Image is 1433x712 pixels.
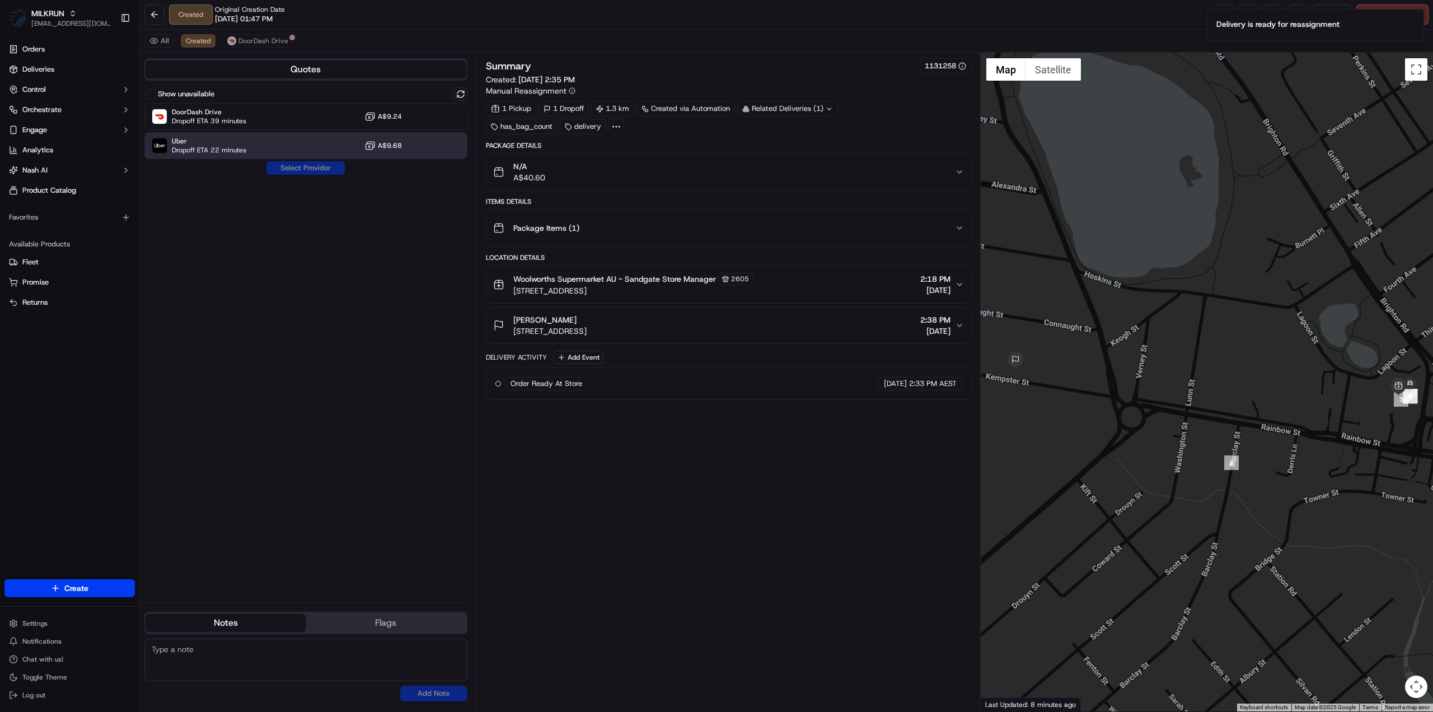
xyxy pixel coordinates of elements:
[513,172,545,183] span: A$40.60
[22,44,45,54] span: Orders
[4,61,135,78] a: Deliveries
[486,353,547,362] div: Delivery Activity
[22,655,63,664] span: Chat with us!
[4,141,135,159] a: Analytics
[1394,392,1408,407] div: 3
[884,379,907,389] span: [DATE]
[737,101,838,117] div: Related Deliveries (1)
[4,81,135,99] button: Control
[920,325,950,337] span: [DATE]
[731,274,749,283] span: 2605
[925,61,966,71] button: 1131258
[4,294,135,311] button: Returns
[31,19,111,28] button: [EMAIL_ADDRESS][DOMAIN_NAME]
[1362,704,1378,710] a: Terms (opens in new tab)
[486,266,971,303] button: Woolworths Supermarket AU - Sandgate Store Manager2605[STREET_ADDRESS]2:18 PM[DATE]
[172,137,246,146] span: Uber
[984,697,1020,711] a: Open this area in Google Maps (opens a new window)
[513,285,753,296] span: [STREET_ADDRESS]
[920,273,950,285] span: 2:18 PM
[4,253,135,271] button: Fleet
[4,669,135,685] button: Toggle Theme
[1403,389,1417,404] div: 6
[984,697,1020,711] img: Google
[172,146,246,155] span: Dropoff ETA 22 minutes
[4,273,135,291] button: Promise
[22,277,49,287] span: Promise
[4,579,135,597] button: Create
[513,161,545,172] span: N/A
[22,125,47,135] span: Engage
[22,257,39,267] span: Fleet
[920,314,950,325] span: 2:38 PM
[486,154,971,190] button: N/AA$40.60
[22,165,48,175] span: Nash AI
[513,314,577,325] span: [PERSON_NAME]
[22,85,46,95] span: Control
[186,36,210,45] span: Created
[518,75,575,85] span: [DATE] 2:35 PM
[9,297,130,308] a: Returns
[364,140,402,151] button: A$9.68
[4,101,135,119] button: Orchestrate
[486,101,536,117] div: 1 Pickup
[4,651,135,667] button: Chat with us!
[215,14,273,24] span: [DATE] 01:47 PM
[486,141,971,150] div: Package Details
[238,36,288,45] span: DoorDash Drive
[513,222,579,234] span: Package Items ( 1 )
[22,619,48,628] span: Settings
[909,379,957,389] span: 2:33 PM AEST
[364,111,402,122] button: A$9.24
[4,687,135,703] button: Log out
[1405,58,1427,81] button: Toggle fullscreen view
[538,101,589,117] div: 1 Dropoff
[4,121,135,139] button: Engage
[4,4,116,31] button: MILKRUNMILKRUN[EMAIL_ADDRESS][DOMAIN_NAME]
[920,285,950,296] span: [DATE]
[22,105,62,115] span: Orchestrate
[181,34,216,48] button: Created
[227,36,236,45] img: doordash_logo_v2.png
[22,637,62,646] span: Notifications
[486,308,971,343] button: [PERSON_NAME][STREET_ADDRESS]2:38 PM[DATE]
[636,101,735,117] a: Created via Automation
[378,141,402,150] span: A$9.68
[4,616,135,631] button: Settings
[22,185,76,196] span: Product Catalog
[986,58,1025,81] button: Show street map
[486,253,971,262] div: Location Details
[9,257,130,267] a: Fleet
[22,691,45,700] span: Log out
[4,161,135,179] button: Nash AI
[4,182,135,199] a: Product Catalog
[513,273,716,285] span: Woolworths Supermarket AU - Sandgate Store Manager
[486,85,566,96] span: Manual Reassignment
[486,61,531,71] h3: Summary
[22,145,53,155] span: Analytics
[1385,704,1430,710] a: Report a map error
[1403,389,1418,403] div: 5
[4,235,135,253] div: Available Products
[22,297,48,308] span: Returns
[486,119,558,134] div: has_bag_count
[1025,58,1081,81] button: Show satellite imagery
[64,583,88,594] span: Create
[306,614,466,632] button: Flags
[486,85,575,96] button: Manual Reassignment
[172,108,246,117] span: DoorDash Drive
[591,101,634,117] div: 1.3 km
[1240,704,1288,711] button: Keyboard shortcuts
[4,634,135,649] button: Notifications
[31,8,64,19] button: MILKRUN
[1216,18,1340,30] div: Delivery is ready for reassignment
[4,40,135,58] a: Orders
[9,277,130,287] a: Promise
[215,5,285,14] span: Original Creation Date
[158,89,214,99] label: Show unavailable
[513,325,587,337] span: [STREET_ADDRESS]
[144,34,174,48] button: All
[486,74,575,85] span: Created:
